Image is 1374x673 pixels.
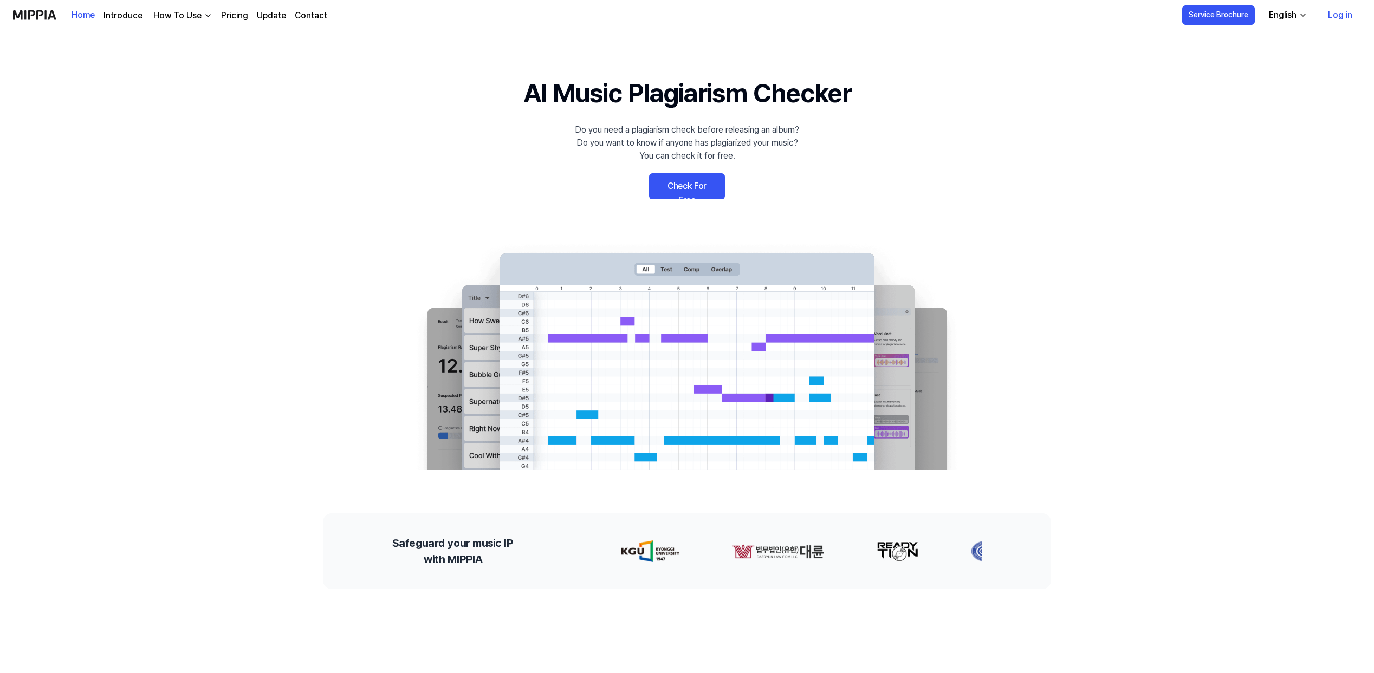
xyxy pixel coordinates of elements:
[1182,5,1255,25] button: Service Brochure
[575,123,799,162] div: Do you need a plagiarism check before releasing an album? Do you want to know if anyone has plagi...
[649,173,725,199] a: Check For Free
[257,9,286,22] a: Update
[727,540,820,562] img: partner-logo-1
[204,11,212,20] img: down
[523,74,851,113] h1: AI Music Plagiarism Checker
[103,9,142,22] a: Introduce
[967,540,1000,562] img: partner-logo-3
[872,540,915,562] img: partner-logo-2
[151,9,212,22] button: How To Use
[1267,9,1299,22] div: English
[1260,4,1314,26] button: English
[295,9,327,22] a: Contact
[405,243,969,470] img: main Image
[151,9,204,22] div: How To Use
[72,1,95,30] a: Home
[392,535,513,567] h2: Safeguard your music IP with MIPPIA
[221,9,248,22] a: Pricing
[617,540,675,562] img: partner-logo-0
